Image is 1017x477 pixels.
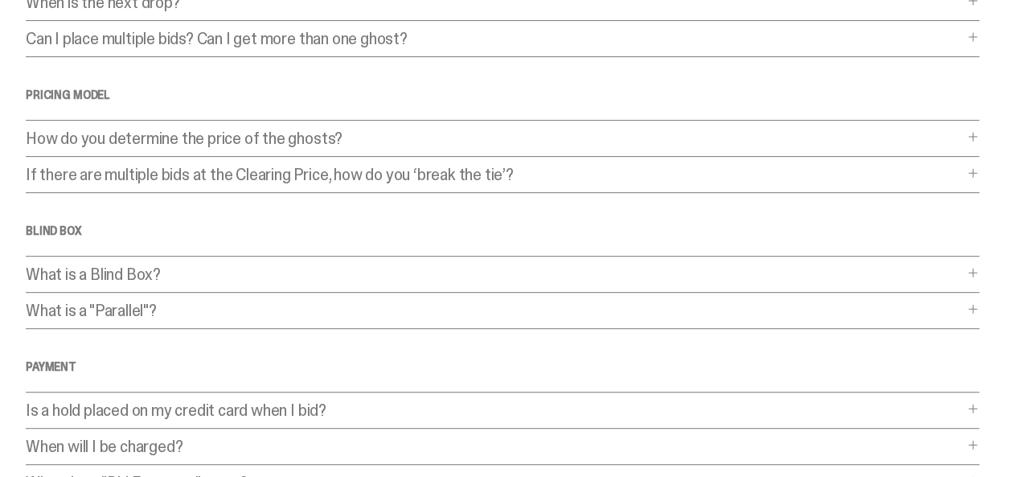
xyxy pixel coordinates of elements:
[26,438,963,454] p: When will I be charged?
[26,225,979,236] h4: Blind Box
[26,89,979,101] h4: Pricing Model
[26,266,963,282] p: What is a Blind Box?
[26,402,963,418] p: Is a hold placed on my credit card when I bid?
[26,31,963,47] p: Can I place multiple bids? Can I get more than one ghost?
[26,361,979,372] h4: Payment
[26,130,963,146] p: How do you determine the price of the ghosts?
[26,302,963,319] p: What is a "Parallel"?
[26,167,963,183] p: If there are multiple bids at the Clearing Price, how do you ‘break the tie’?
